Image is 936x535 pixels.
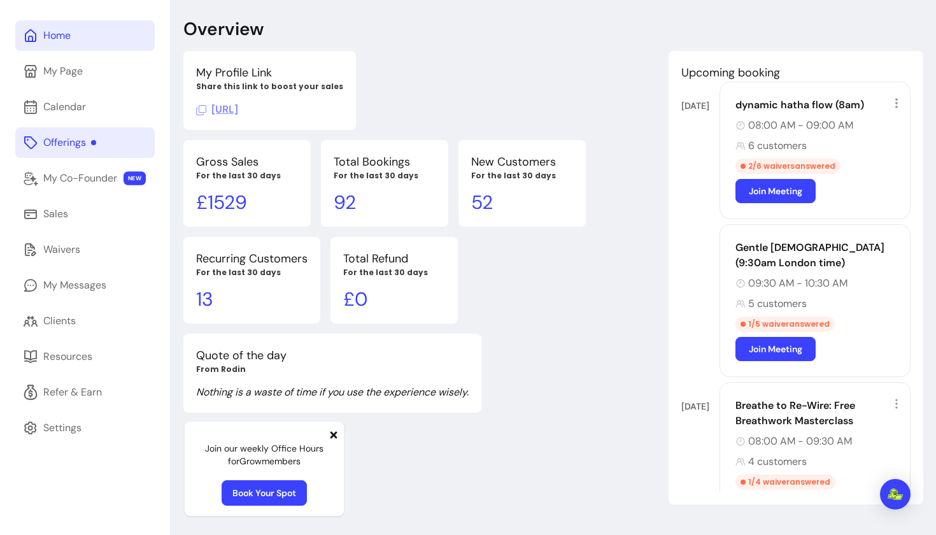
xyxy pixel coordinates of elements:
[735,474,835,490] div: 1 / 4 waiver answered
[735,317,835,332] div: 1 / 5 waiver answered
[735,434,902,449] div: 08:00 AM - 09:30 AM
[195,442,334,467] p: Join our weekly Office Hours for Grow members
[15,127,155,158] a: Offerings
[43,313,76,329] div: Clients
[735,118,902,133] div: 08:00 AM - 09:00 AM
[735,138,902,153] div: 6 customers
[196,385,469,400] p: Nothing is a waste of time if you use the experience wisely.
[880,479,911,510] div: Open Intercom Messenger
[196,171,298,181] p: For the last 30 days
[196,267,308,278] p: For the last 30 days
[43,385,102,400] div: Refer & Earn
[735,97,902,113] div: dynamic hatha flow (8am)
[183,18,264,41] p: Overview
[735,179,816,203] a: Join Meeting
[343,250,445,267] p: Total Refund
[43,206,68,222] div: Sales
[735,159,840,174] div: 2 / 6 waivers answered
[43,242,80,257] div: Waivers
[735,296,902,311] div: 5 customers
[15,270,155,301] a: My Messages
[43,135,96,150] div: Offerings
[196,346,469,364] p: Quote of the day
[471,191,573,214] p: 52
[43,420,82,436] div: Settings
[222,480,307,506] a: Book Your Spot
[196,288,308,311] p: 13
[735,276,902,291] div: 09:30 AM - 10:30 AM
[196,82,343,92] p: Share this link to boost your sales
[15,199,155,229] a: Sales
[15,163,155,194] a: My Co-Founder NEW
[43,171,117,186] div: My Co-Founder
[471,153,573,171] p: New Customers
[43,349,92,364] div: Resources
[15,377,155,408] a: Refer & Earn
[196,64,343,82] p: My Profile Link
[343,267,445,278] p: For the last 30 days
[43,28,71,43] div: Home
[43,99,86,115] div: Calendar
[15,56,155,87] a: My Page
[196,153,298,171] p: Gross Sales
[15,341,155,372] a: Resources
[15,413,155,443] a: Settings
[735,240,902,271] div: Gentle [DEMOGRAPHIC_DATA] (9:30am London time)
[735,398,902,429] div: Breathe to Re-Wire: Free Breathwork Masterclass
[334,153,436,171] p: Total Bookings
[681,99,720,112] div: [DATE]
[15,20,155,51] a: Home
[471,171,573,181] p: For the last 30 days
[196,364,469,374] p: From Rodin
[124,171,146,185] span: NEW
[343,288,445,311] p: £ 0
[196,250,308,267] p: Recurring Customers
[196,191,298,214] p: £ 1529
[735,337,816,361] a: Join Meeting
[334,171,436,181] p: For the last 30 days
[735,454,902,469] div: 4 customers
[15,234,155,265] a: Waivers
[15,306,155,336] a: Clients
[15,92,155,122] a: Calendar
[196,103,238,116] span: Click to copy
[681,64,911,82] p: Upcoming booking
[334,191,436,214] p: 92
[681,400,720,413] div: [DATE]
[43,64,83,79] div: My Page
[43,278,106,293] div: My Messages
